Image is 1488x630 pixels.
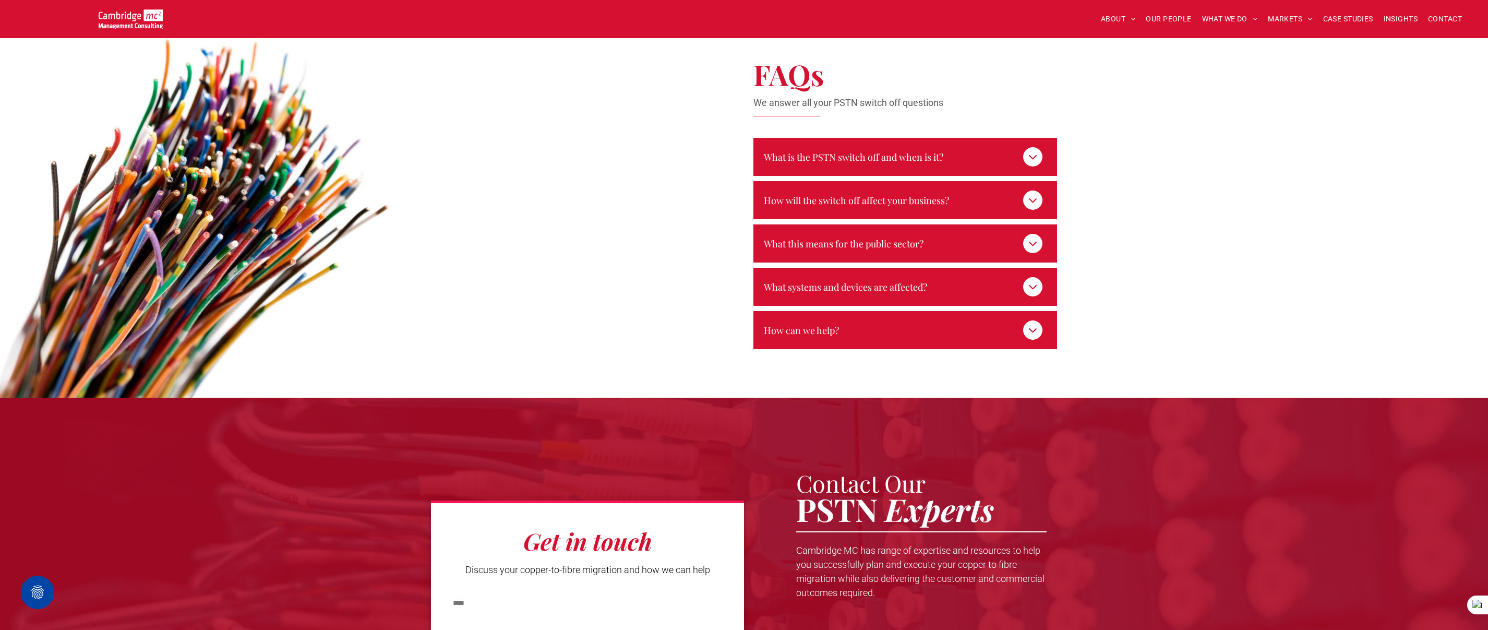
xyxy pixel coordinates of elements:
span: We answer all your PSTN switch off questions [753,97,943,108]
span: FAQs [753,55,824,93]
span: Cambridge MC has range of expertise and resources to help you successfully plan and execute your ... [796,545,1045,598]
a: ABOUT [1096,11,1141,27]
h3: What is the PSTN switch off and when is it? [764,151,943,163]
span: Discuss your copper-to-fibre migration and how we can help [465,564,710,575]
a: WHAT WE DO [1197,11,1263,27]
img: Go to Homepage [99,9,163,29]
a: INSIGHTS [1378,11,1423,27]
a: CASE STUDIES [1318,11,1378,27]
h3: What systems and devices are affected? [764,281,927,293]
a: OUR PEOPLE [1141,11,1196,27]
a: Your Business Transformed | Cambridge Management Consulting [99,11,163,22]
span: Get in touch [523,525,652,556]
a: MARKETS [1263,11,1317,27]
h3: How will the switch off affect your business? [764,194,949,207]
span: Contact Our [796,467,926,498]
h3: What this means for the public sector? [764,237,923,250]
span: Experts [885,488,994,530]
h3: How can we help? [764,324,839,337]
a: CONTACT [1423,11,1467,27]
span: PSTN [796,488,878,530]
